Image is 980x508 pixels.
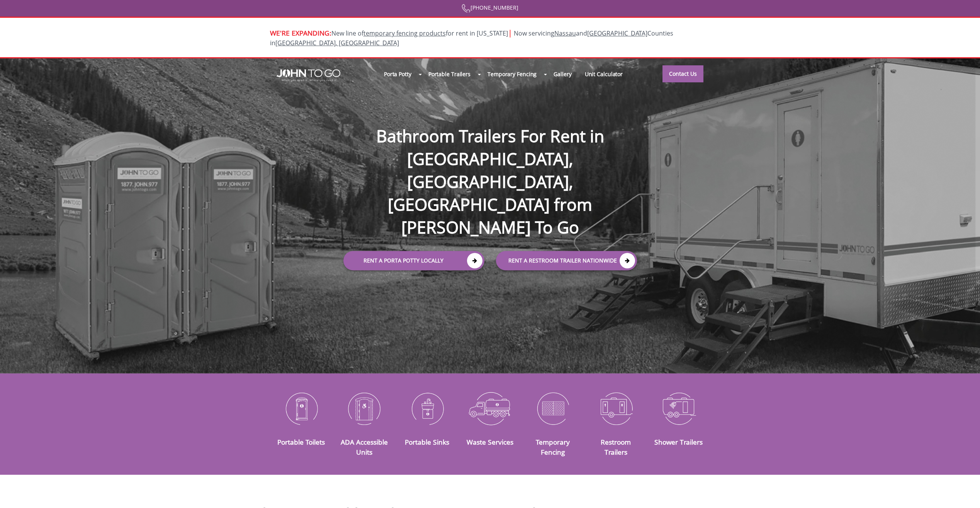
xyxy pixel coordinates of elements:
img: Waste-Services-icon_N.png [464,388,516,428]
a: Rent a Porta Potty Locally [343,251,484,271]
a: Contact Us [662,65,703,82]
a: Portable Toilets [277,437,325,447]
span: WE'RE EXPANDING: [270,28,331,38]
button: Live Chat [949,477,980,508]
img: JOHN to go [277,69,340,82]
a: Gallery [547,66,578,82]
a: Restroom Trailers [601,437,631,457]
a: Temporary Fencing [536,437,570,457]
a: rent a RESTROOM TRAILER Nationwide [496,251,637,271]
h1: Bathroom Trailers For Rent in [GEOGRAPHIC_DATA], [GEOGRAPHIC_DATA], [GEOGRAPHIC_DATA] from [PERSO... [336,100,645,239]
a: [PHONE_NUMBER] [462,4,518,11]
img: ADA-Accessible-Units-icon_N.png [338,388,390,428]
a: temporary fencing products [363,29,446,38]
a: Porta Potty [377,66,418,82]
a: Unit Calculator [578,66,630,82]
img: Shower-Trailers-icon_N.png [653,388,705,428]
span: | [508,27,512,38]
img: Restroom-Trailers-icon_N.png [590,388,642,428]
img: Temporary-Fencing-cion_N.png [527,388,579,428]
a: Nassau [554,29,576,38]
a: Temporary Fencing [481,66,543,82]
img: Portable-Toilets-icon_N.png [276,388,327,428]
a: ADA Accessible Units [341,437,388,457]
a: Portable Trailers [422,66,477,82]
span: New line of for rent in [US_STATE] [270,29,673,47]
a: Portable Sinks [405,437,449,447]
img: Portable-Sinks-icon_N.png [401,388,453,428]
a: [GEOGRAPHIC_DATA], [GEOGRAPHIC_DATA] [275,39,399,47]
span: Now servicing and Counties in [270,29,673,47]
a: Waste Services [467,437,513,447]
a: [GEOGRAPHIC_DATA] [587,29,647,38]
a: Shower Trailers [654,437,703,447]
